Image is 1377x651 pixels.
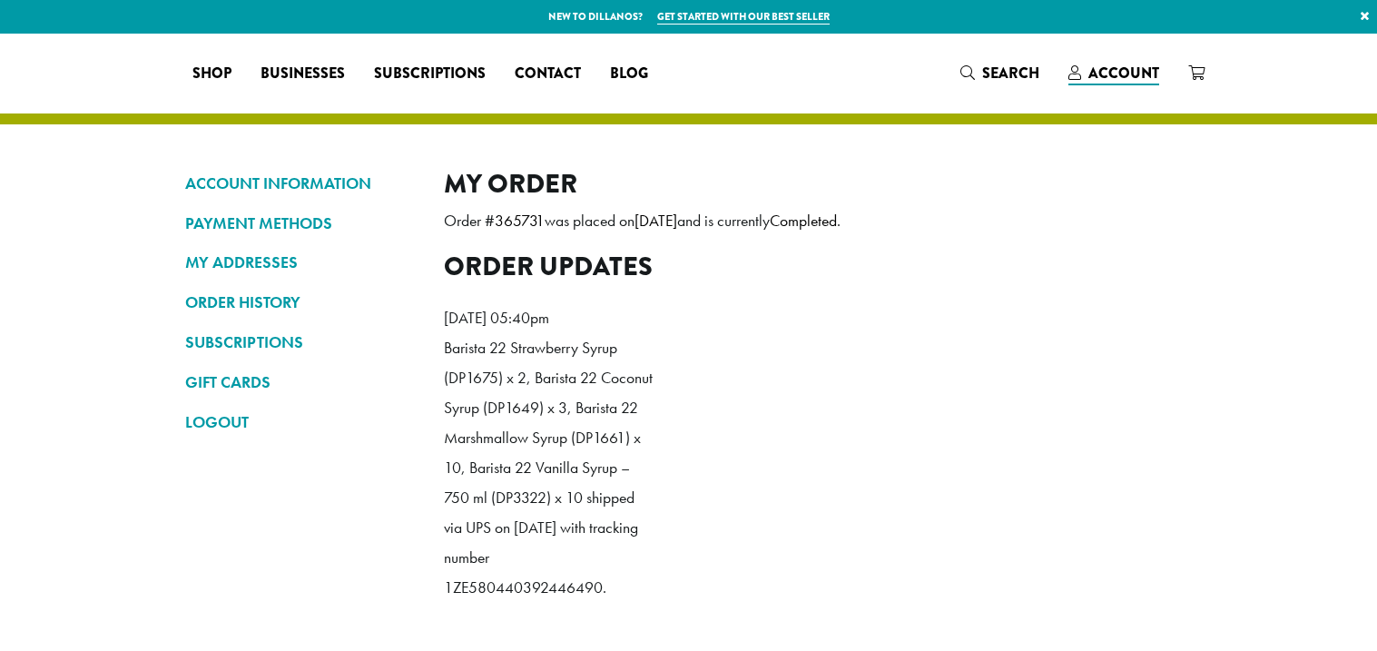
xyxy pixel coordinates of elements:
a: LOGOUT [185,407,417,438]
p: [DATE] 05:40pm [444,303,653,333]
span: Account [1088,63,1159,84]
a: GIFT CARDS [185,367,417,398]
mark: Completed [770,211,837,231]
span: Search [982,63,1039,84]
a: ACCOUNT INFORMATION [185,168,417,199]
span: Blog [610,63,648,85]
h2: My Order [444,168,1193,200]
a: MY ADDRESSES [185,247,417,278]
mark: [DATE] [634,211,677,231]
span: Businesses [261,63,345,85]
a: ORDER HISTORY [185,287,417,318]
span: Shop [192,63,231,85]
a: Get started with our best seller [657,9,830,25]
a: SUBSCRIPTIONS [185,327,417,358]
mark: 365731 [495,211,545,231]
p: Order # was placed on and is currently . [444,206,1193,236]
a: PAYMENT METHODS [185,208,417,239]
span: Subscriptions [374,63,486,85]
a: Search [946,58,1054,88]
h2: Order updates [444,251,1193,282]
span: Contact [515,63,581,85]
p: Barista 22 Strawberry Syrup (DP1675) x 2, Barista 22 Coconut Syrup (DP1649) x 3, Barista 22 Marsh... [444,333,653,604]
a: Shop [178,59,246,88]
